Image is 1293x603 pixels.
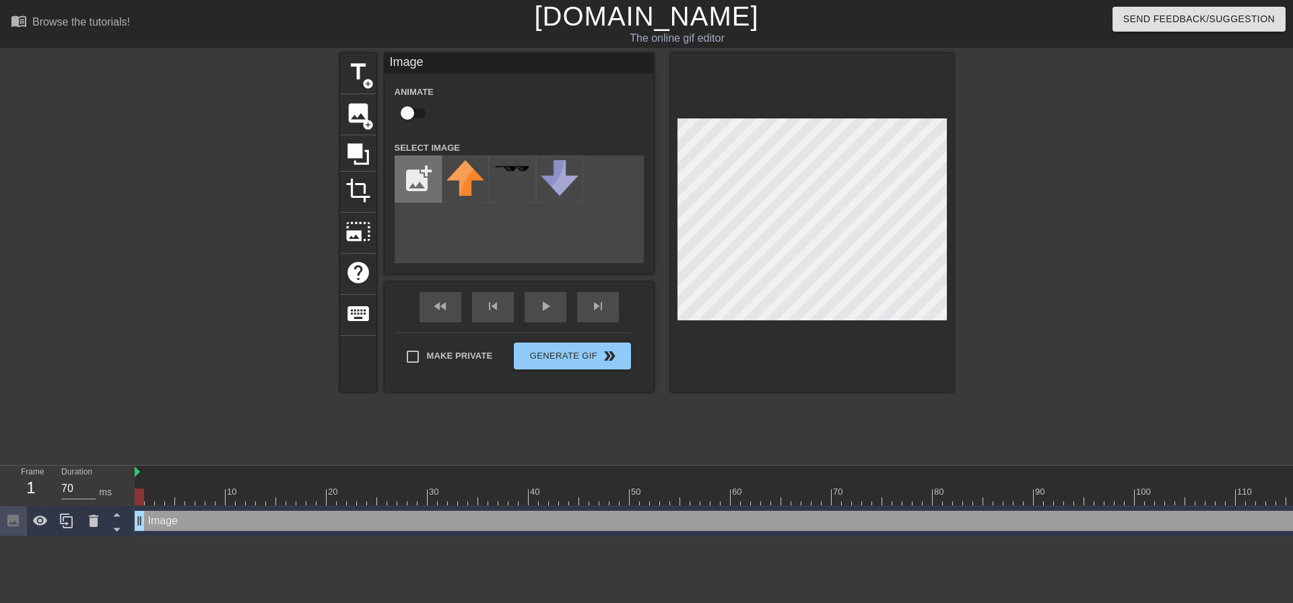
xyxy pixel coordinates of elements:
[934,485,946,499] div: 80
[833,485,845,499] div: 70
[732,485,744,499] div: 60
[530,485,542,499] div: 40
[601,348,618,364] span: double_arrow
[494,165,531,172] img: deal-with-it.png
[227,485,239,499] div: 10
[21,476,41,500] div: 1
[519,348,625,364] span: Generate Gif
[429,485,441,499] div: 30
[11,13,130,34] a: Browse the tutorials!
[537,298,554,314] span: play_arrow
[328,485,340,499] div: 20
[133,514,146,528] span: drag_handle
[485,298,501,314] span: skip_previous
[345,178,371,203] span: crop
[1136,485,1153,499] div: 100
[345,59,371,85] span: title
[395,85,434,99] label: Animate
[362,78,374,90] span: add_circle
[541,160,578,196] img: downvote.png
[99,485,112,499] div: ms
[1237,485,1254,499] div: 110
[385,53,654,73] div: Image
[514,343,630,369] button: Generate Gif
[395,141,461,155] label: Select Image
[1123,11,1275,28] span: Send Feedback/Suggestion
[345,100,371,126] span: image
[534,1,758,31] a: [DOMAIN_NAME]
[427,349,493,363] span: Make Private
[345,219,371,244] span: photo_size_select_large
[11,13,27,29] span: menu_book
[345,301,371,326] span: keyboard
[11,466,51,505] div: Frame
[61,468,92,476] label: Duration
[446,160,484,196] img: upvote.png
[1113,7,1286,32] button: Send Feedback/Suggestion
[631,485,643,499] div: 50
[345,260,371,285] span: help
[438,30,917,46] div: The online gif editor
[1035,485,1047,499] div: 90
[432,298,449,314] span: fast_rewind
[362,119,374,131] span: add_circle
[590,298,606,314] span: skip_next
[32,16,130,28] div: Browse the tutorials!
